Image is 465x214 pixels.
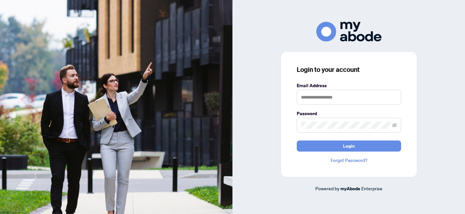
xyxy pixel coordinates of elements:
[297,65,401,74] h3: Login to your account
[315,185,339,191] span: Powered by
[316,22,382,42] img: ma-logo
[340,185,360,192] a: myAbode
[343,141,355,151] span: Login
[297,140,401,152] button: Login
[297,82,401,89] label: Email Address
[392,123,397,127] span: eye-invisible
[297,157,401,164] a: Forgot Password?
[297,110,401,117] label: Password
[361,185,382,191] span: Enterprise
